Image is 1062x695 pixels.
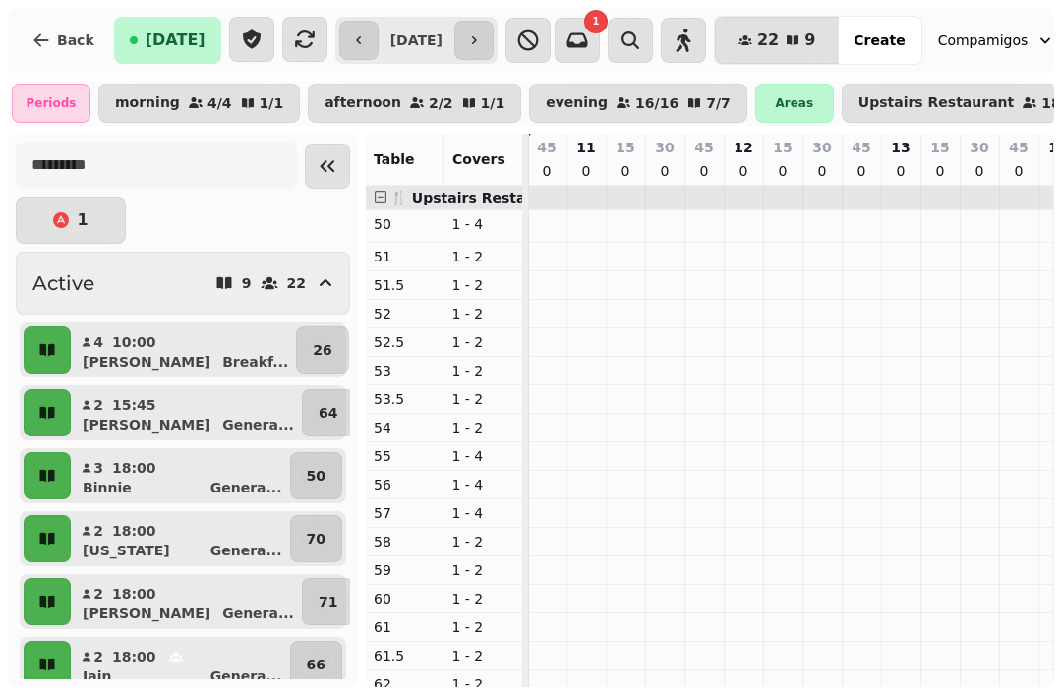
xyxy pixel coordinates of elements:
p: 16 / 16 [635,96,678,110]
p: 0 [539,161,555,181]
p: 1 - 2 [452,617,515,637]
p: Genera ... [210,666,282,686]
p: Upstairs Restaurant [858,95,1015,111]
p: 1 - 2 [452,589,515,608]
span: [DATE] [146,32,206,48]
p: [PERSON_NAME] [83,415,210,434]
p: Iain [83,666,111,686]
button: evening16/167/7 [529,84,747,123]
p: 0 [736,161,751,181]
p: 1 - 2 [452,532,515,551]
p: 1 - 2 [452,418,515,437]
p: 61 [374,617,437,637]
button: 218:00[PERSON_NAME]Genera... [75,578,298,625]
button: 218:00[US_STATE]Genera... [75,515,286,562]
p: 53 [374,361,437,380]
p: Genera ... [210,478,282,497]
p: evening [546,95,608,111]
p: 66 [307,655,325,674]
p: Binnie [83,478,132,497]
p: 30 [655,138,674,157]
p: 57 [374,503,437,523]
p: 1 - 4 [452,446,515,466]
p: [US_STATE] [83,541,170,560]
p: 10:00 [112,332,156,352]
p: 45 [537,138,556,157]
p: 7 / 7 [706,96,731,110]
p: 1 - 2 [452,361,515,380]
button: 215:45[PERSON_NAME]Genera... [75,389,298,436]
p: 1 - 2 [452,247,515,266]
p: 54 [374,418,437,437]
p: 51 [374,247,437,266]
span: Table [374,151,415,167]
p: Genera ... [222,415,294,434]
p: 15 [930,138,949,157]
p: 70 [307,529,325,549]
p: 30 [970,138,988,157]
p: Genera ... [210,541,282,560]
button: 50 [290,452,342,499]
p: 0 [854,161,869,181]
p: [PERSON_NAME] [83,352,210,372]
p: 1 - 4 [452,214,515,234]
p: 2 [92,521,104,541]
p: 0 [1011,161,1027,181]
span: 🍴 Upstairs Restaurant [390,190,567,205]
p: 30 [812,138,831,157]
p: 52 [374,304,437,323]
p: 53.5 [374,389,437,409]
p: 15 [773,138,792,157]
button: 71 [302,578,354,625]
p: 0 [893,161,909,181]
span: Compamigos [938,30,1029,50]
p: 18:00 [112,458,156,478]
p: 1 / 1 [481,96,505,110]
p: 52.5 [374,332,437,352]
p: 0 [775,161,791,181]
button: 410:00[PERSON_NAME]Breakf... [75,326,292,374]
p: 18:00 [112,584,156,604]
p: 0 [972,161,987,181]
p: 60 [374,589,437,608]
p: 1 - 2 [452,275,515,295]
span: 9 [804,32,815,48]
p: 0 [932,161,948,181]
p: 1 - 4 [452,475,515,494]
p: 11 [576,138,595,157]
p: 12 [734,138,752,157]
button: 229 [715,17,839,64]
p: 1 - 4 [452,503,515,523]
p: 1 - 2 [452,560,515,580]
p: 2 [92,647,104,666]
p: Genera ... [222,604,294,623]
button: Back [16,17,110,64]
p: 18:00 [112,647,156,666]
span: 1 [592,17,599,27]
p: 59 [374,560,437,580]
button: 218:00IainGenera... [75,641,286,688]
p: 2 [92,584,104,604]
p: 50 [374,214,437,234]
p: 1 - 2 [452,646,515,666]
p: 62 [374,674,437,694]
button: 1 [16,197,126,244]
button: 66 [290,641,342,688]
p: 45 [1009,138,1028,157]
p: 1 - 2 [452,389,515,409]
p: 4 / 4 [207,96,232,110]
p: 13 [891,138,910,157]
p: 1 [77,212,88,228]
p: 51.5 [374,275,437,295]
p: 15:45 [112,395,156,415]
p: 4 [92,332,104,352]
p: 2 [92,395,104,415]
p: morning [115,95,180,111]
button: [DATE] [114,17,221,64]
p: 0 [814,161,830,181]
div: Areas [755,84,834,123]
button: 70 [290,515,342,562]
p: [PERSON_NAME] [83,604,210,623]
p: 45 [852,138,870,157]
div: Periods [12,84,90,123]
